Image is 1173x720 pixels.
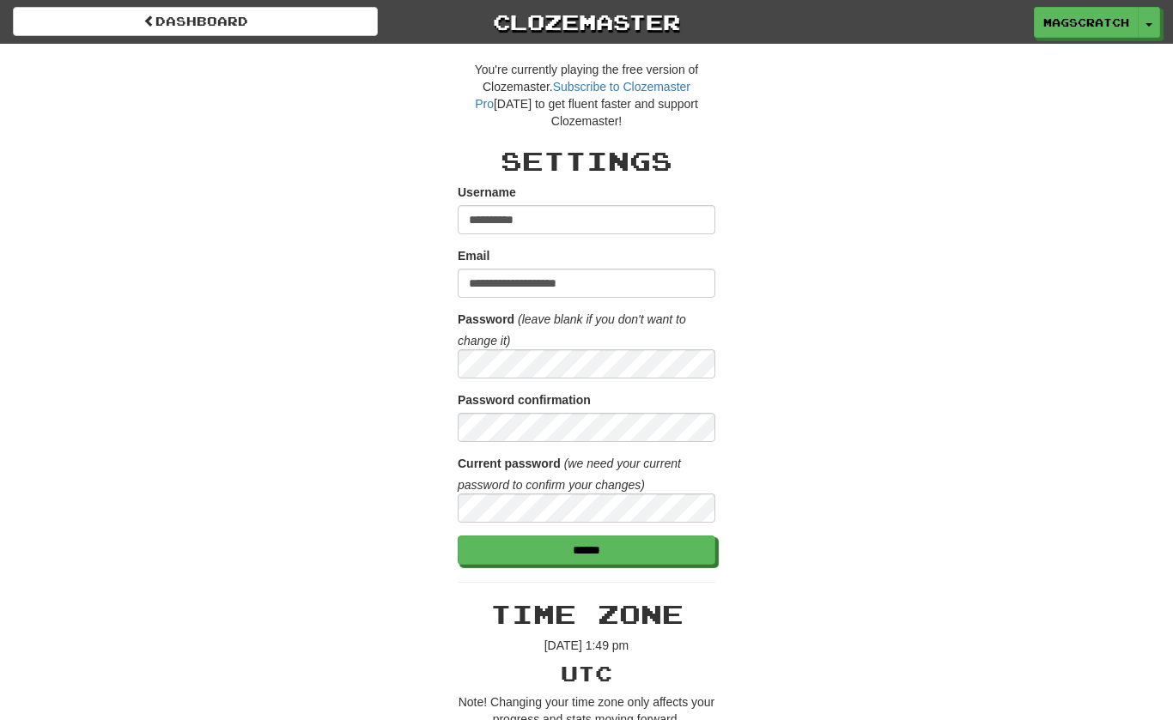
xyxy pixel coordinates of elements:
[404,7,769,37] a: Clozemaster
[458,457,681,492] i: (we need your current password to confirm your changes)
[458,312,686,348] i: (leave blank if you don't want to change it)
[1034,7,1139,38] a: Magscratch
[458,600,715,628] h2: Time Zone
[458,455,561,472] label: Current password
[475,80,690,111] a: Subscribe to Clozemaster Pro
[458,391,591,408] label: Password confirmation
[458,147,715,175] h2: Settings
[13,7,378,36] a: Dashboard
[458,184,516,201] label: Username
[458,311,514,328] label: Password
[458,663,715,685] h3: UTC
[458,61,715,130] p: You're currently playing the free version of Clozemaster. [DATE] to get fluent faster and support...
[458,637,715,654] p: [DATE] 1:49 pm
[1043,15,1129,30] span: Magscratch
[458,247,489,264] label: Email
